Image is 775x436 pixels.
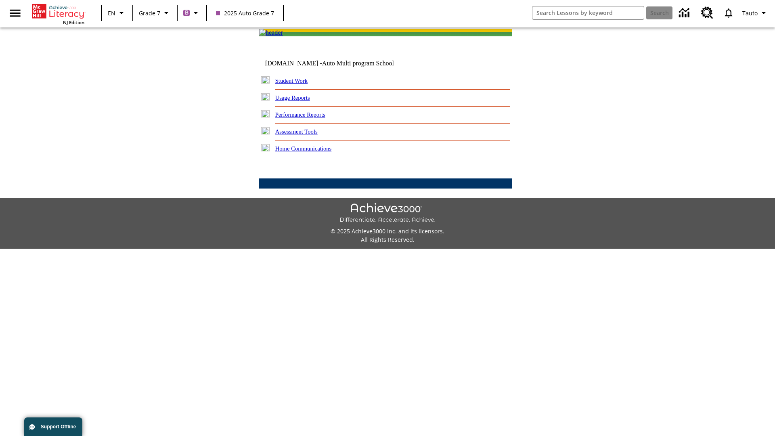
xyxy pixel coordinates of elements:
button: Profile/Settings [739,6,772,20]
span: NJ Edition [63,19,84,25]
button: Language: EN, Select a language [104,6,130,20]
img: header [259,29,283,36]
div: Home [32,2,84,25]
button: Open side menu [3,1,27,25]
img: plus.gif [261,110,270,117]
span: Tauto [742,9,758,17]
a: Data Center [674,2,696,24]
a: Resource Center, Will open in new tab [696,2,718,24]
span: B [185,8,189,18]
a: Notifications [718,2,739,23]
a: Home Communications [275,145,332,152]
td: [DOMAIN_NAME] - [265,60,414,67]
img: plus.gif [261,144,270,151]
button: Grade: Grade 7, Select a grade [136,6,174,20]
button: Support Offline [24,417,82,436]
span: EN [108,9,115,17]
button: Boost Class color is purple. Change class color [180,6,204,20]
span: 2025 Auto Grade 7 [216,9,274,17]
span: Support Offline [41,424,76,430]
img: Achieve3000 Differentiate Accelerate Achieve [339,203,436,224]
a: Student Work [275,78,308,84]
img: plus.gif [261,93,270,101]
a: Performance Reports [275,111,325,118]
a: Usage Reports [275,94,310,101]
img: plus.gif [261,127,270,134]
span: Grade 7 [139,9,160,17]
a: Assessment Tools [275,128,318,135]
input: search field [532,6,644,19]
nobr: Auto Multi program School [322,60,394,67]
img: plus.gif [261,76,270,84]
